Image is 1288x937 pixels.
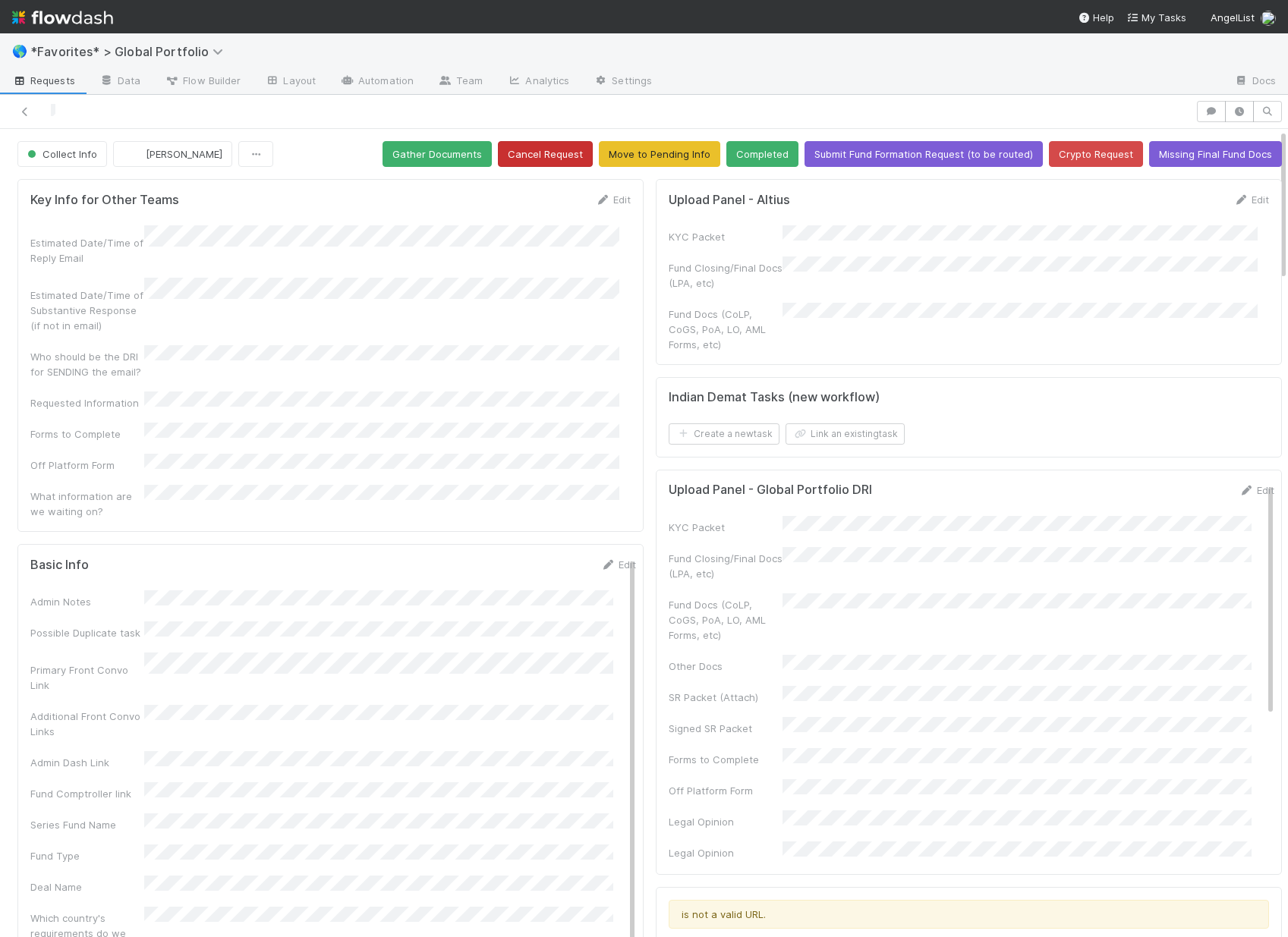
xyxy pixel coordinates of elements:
[30,558,89,573] h5: Basic Info
[669,260,783,291] div: Fund Closing/Final Docs (LPA, etc)
[30,594,144,609] div: Admin Notes
[669,597,783,643] div: Fund Docs (CoLP, CoGS, PoA, LO, AML Forms, etc)
[669,900,1269,929] div: is not a valid URL.
[17,141,107,167] button: Collect Info
[1049,141,1143,167] button: Crypto Request
[165,73,241,88] span: Flow Builder
[1233,193,1269,206] a: Edit
[1239,484,1274,496] a: Edit
[426,70,495,94] a: Team
[12,45,27,58] span: 🌎
[669,752,783,767] div: Forms to Complete
[669,307,783,352] div: Fund Docs (CoLP, CoGS, PoA, LO, AML Forms, etc)
[669,193,790,208] h5: Upload Panel - Altius
[669,814,783,829] div: Legal Opinion
[669,659,783,674] div: Other Docs
[328,70,426,94] a: Automation
[30,426,144,442] div: Forms to Complete
[383,141,492,167] button: Gather Documents
[30,349,144,379] div: Who should be the DRI for SENDING the email?
[30,457,144,473] div: Off Platform Form
[153,70,253,94] a: Flow Builder
[30,288,144,333] div: Estimated Date/Time of Substantive Response (if not in email)
[30,786,144,801] div: Fund Comptroller link
[669,229,783,244] div: KYC Packet
[669,783,783,798] div: Off Platform Form
[669,390,880,405] h5: Indian Demat Tasks (new workflow)
[30,235,144,266] div: Estimated Date/Time of Reply Email
[669,483,872,498] h5: Upload Panel - Global Portfolio DRI
[30,755,144,770] div: Admin Dash Link
[581,70,664,94] a: Settings
[30,625,144,640] div: Possible Duplicate task
[1261,11,1276,26] img: avatar_5bf5c33b-3139-4939-a495-cbf9fc6ebf7e.png
[1126,11,1186,24] span: My Tasks
[126,146,141,162] img: avatar_e0ab5a02-4425-4644-8eca-231d5bcccdf4.png
[805,141,1043,167] button: Submit Fund Formation Request (to be routed)
[1222,70,1288,94] a: Docs
[30,879,144,895] div: Deal Name
[1078,10,1114,25] div: Help
[87,70,153,94] a: Data
[253,70,328,94] a: Layout
[30,848,144,863] div: Fund Type
[113,141,232,167] button: [PERSON_NAME]
[786,423,905,445] button: Link an existingtask
[495,70,581,94] a: Analytics
[669,845,783,876] div: Legal Opinion Approved
[669,423,779,445] button: Create a newtask
[30,44,231,59] span: *Favorites* > Global Portfolio
[1149,141,1282,167] button: Missing Final Fund Docs
[669,520,783,535] div: KYC Packet
[726,141,798,167] button: Completed
[1211,11,1255,24] span: AngelList
[595,193,631,206] a: Edit
[12,5,113,30] img: logo-inverted-e16ddd16eac7371096b0.svg
[669,690,783,705] div: SR Packet (Attach)
[30,709,144,739] div: Additional Front Convo Links
[498,141,593,167] button: Cancel Request
[600,558,636,571] a: Edit
[1126,10,1186,25] a: My Tasks
[599,141,720,167] button: Move to Pending Info
[30,817,144,832] div: Series Fund Name
[30,662,144,693] div: Primary Front Convo Link
[669,721,783,736] div: Signed SR Packet
[12,73,75,88] span: Requests
[30,395,144,410] div: Requested Information
[669,551,783,581] div: Fund Closing/Final Docs (LPA, etc)
[24,148,97,160] span: Collect Info
[30,489,144,519] div: What information are we waiting on?
[146,148,222,160] span: [PERSON_NAME]
[30,193,179,208] h5: Key Info for Other Teams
